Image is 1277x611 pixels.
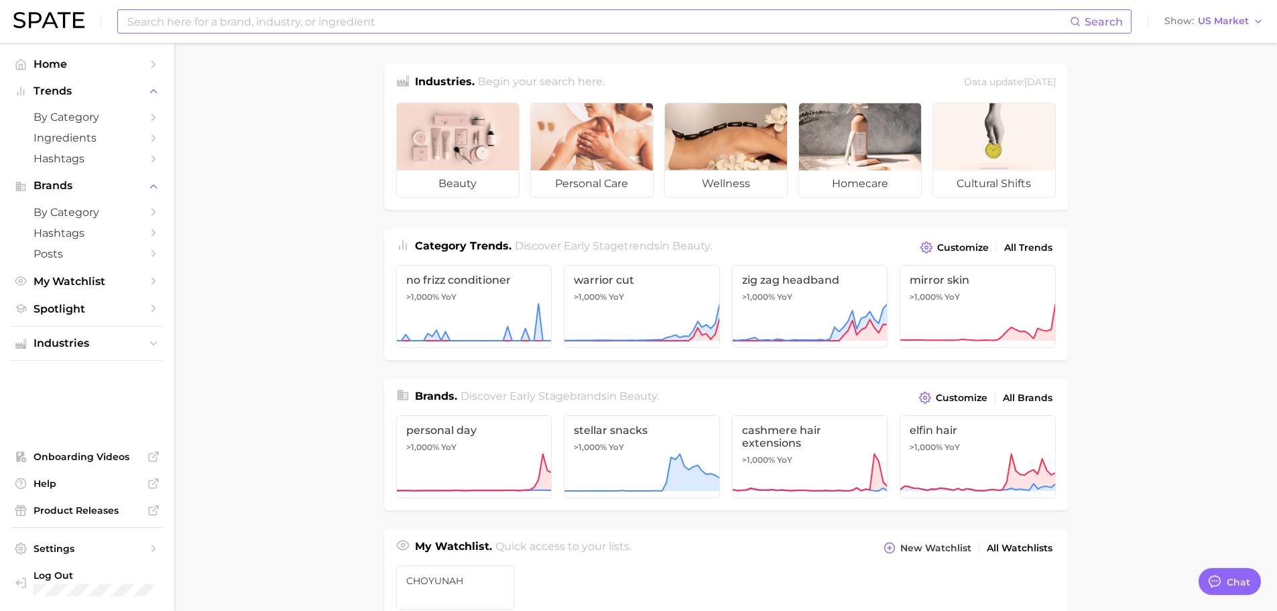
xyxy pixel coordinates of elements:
span: no frizz conditioner [406,274,542,286]
a: cultural shifts [932,103,1056,198]
span: Hashtags [34,152,141,165]
span: All Watchlists [987,543,1052,554]
span: YoY [945,292,960,302]
span: zig zag headband [742,274,878,286]
span: Brands [34,180,141,192]
span: stellar snacks [574,424,710,437]
a: Ingredients [11,127,164,148]
span: Onboarding Videos [34,451,141,463]
span: Brands . [415,390,457,402]
a: stellar snacks>1,000% YoY [564,415,720,498]
button: Customize [916,388,990,407]
a: Settings [11,539,164,559]
a: Log out. Currently logged in with e-mail jek@cosmax.com. [11,565,164,600]
button: Trends [11,81,164,101]
span: Settings [34,543,141,555]
a: Posts [11,243,164,264]
img: SPATE [13,12,84,28]
a: no frizz conditioner>1,000% YoY [396,265,552,348]
span: YoY [945,442,960,453]
span: Show [1164,17,1194,25]
a: beauty [396,103,520,198]
a: Help [11,474,164,494]
span: wellness [665,170,787,197]
span: Spotlight [34,302,141,315]
span: >1,000% [574,442,607,452]
a: homecare [798,103,922,198]
span: beauty [619,390,657,402]
a: Onboarding Videos [11,447,164,467]
span: Posts [34,247,141,260]
span: homecare [799,170,921,197]
a: All Brands [999,389,1056,407]
h2: Begin your search here. [478,74,605,92]
span: cashmere hair extensions [742,424,878,449]
span: Home [34,58,141,70]
span: Search [1085,15,1123,28]
span: Discover Early Stage brands in . [461,390,659,402]
span: YoY [609,442,624,453]
button: Customize [917,238,991,257]
span: >1,000% [742,292,775,302]
button: Brands [11,176,164,196]
input: Search here for a brand, industry, or ingredient [126,10,1070,33]
span: New Watchlist [900,543,971,554]
a: Home [11,54,164,74]
div: Data update: [DATE] [964,74,1056,92]
a: All Trends [1001,239,1056,257]
span: US Market [1198,17,1249,25]
span: Category Trends . [415,239,511,252]
a: Hashtags [11,148,164,169]
a: mirror skin>1,000% YoY [900,265,1056,348]
button: Industries [11,333,164,353]
span: personal day [406,424,542,437]
span: Hashtags [34,227,141,239]
a: personal care [530,103,654,198]
span: >1,000% [574,292,607,302]
span: Customize [937,242,989,254]
span: >1,000% [910,442,942,452]
span: >1,000% [406,292,439,302]
span: Discover Early Stage trends in . [515,239,712,252]
a: cashmere hair extensions>1,000% YoY [732,415,888,498]
span: beauty [397,170,519,197]
span: >1,000% [910,292,942,302]
span: >1,000% [406,442,439,452]
span: YoY [777,292,792,302]
span: mirror skin [910,274,1046,286]
a: My Watchlist [11,271,164,292]
span: personal care [531,170,653,197]
span: My Watchlist [34,275,141,288]
h1: Industries. [415,74,475,92]
a: personal day>1,000% YoY [396,415,552,498]
a: Hashtags [11,223,164,243]
a: elfin hair>1,000% YoY [900,415,1056,498]
span: All Brands [1003,392,1052,404]
span: YoY [441,442,457,453]
span: Industries [34,337,141,349]
span: Help [34,478,141,490]
a: wellness [664,103,788,198]
a: CHOYUNAH [396,565,515,610]
a: by Category [11,107,164,127]
span: by Category [34,206,141,219]
button: ShowUS Market [1161,13,1267,30]
h2: Quick access to your lists. [495,539,631,557]
a: All Watchlists [983,539,1056,557]
span: Customize [936,392,987,404]
span: Log Out [34,569,153,581]
span: CHOYUNAH [406,575,505,586]
span: by Category [34,111,141,123]
span: Trends [34,85,141,97]
span: elfin hair [910,424,1046,437]
a: Spotlight [11,298,164,319]
span: Product Releases [34,504,141,516]
span: Ingredients [34,131,141,144]
span: warrior cut [574,274,710,286]
h1: My Watchlist. [415,539,492,557]
span: YoY [441,292,457,302]
span: All Trends [1004,242,1052,254]
a: zig zag headband>1,000% YoY [732,265,888,348]
a: warrior cut>1,000% YoY [564,265,720,348]
span: YoY [609,292,624,302]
